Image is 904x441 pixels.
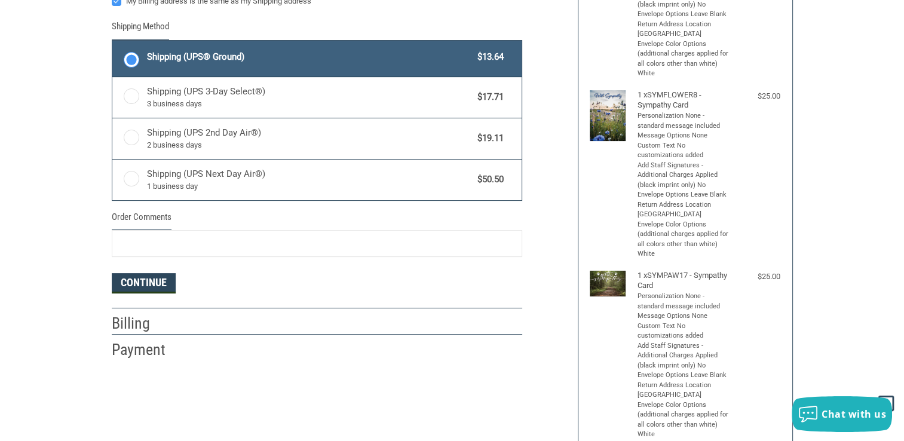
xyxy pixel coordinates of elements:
[638,321,730,341] li: Custom Text No customizations added
[147,167,472,192] span: Shipping (UPS Next Day Air®)
[733,271,780,283] div: $25.00
[638,131,730,141] li: Message Options None
[638,90,730,110] h4: 1 x SYMFLOWER8 - Sympathy Card
[147,85,472,110] span: Shipping (UPS 3-Day Select®)
[638,190,730,200] li: Envelope Options Leave Blank
[638,381,730,400] li: Return Address Location [GEOGRAPHIC_DATA]
[638,111,730,131] li: Personalization None - standard message included
[638,271,730,290] h4: 1 x SYMPAW17 - Sympathy Card
[638,341,730,371] li: Add Staff Signatures - Additional Charges Applied (black imprint only) No
[733,90,780,102] div: $25.00
[638,200,730,220] li: Return Address Location [GEOGRAPHIC_DATA]
[112,20,169,39] legend: Shipping Method
[638,311,730,321] li: Message Options None
[112,314,182,333] h2: Billing
[638,141,730,161] li: Custom Text No customizations added
[112,340,182,360] h2: Payment
[792,396,892,432] button: Chat with us
[472,50,504,64] span: $13.64
[638,20,730,39] li: Return Address Location [GEOGRAPHIC_DATA]
[147,180,472,192] span: 1 business day
[147,139,472,151] span: 2 business days
[638,400,730,440] li: Envelope Color Options (additional charges applied for all colors other than white) White
[822,408,886,421] span: Chat with us
[638,370,730,381] li: Envelope Options Leave Blank
[147,126,472,151] span: Shipping (UPS 2nd Day Air®)
[638,39,730,79] li: Envelope Color Options (additional charges applied for all colors other than white) White
[638,220,730,259] li: Envelope Color Options (additional charges applied for all colors other than white) White
[472,131,504,145] span: $19.11
[638,10,730,20] li: Envelope Options Leave Blank
[472,90,504,104] span: $17.71
[112,210,171,230] legend: Order Comments
[472,173,504,186] span: $50.50
[112,273,176,293] button: Continue
[147,50,472,64] span: Shipping (UPS® Ground)
[147,98,472,110] span: 3 business days
[638,292,730,311] li: Personalization None - standard message included
[638,161,730,191] li: Add Staff Signatures - Additional Charges Applied (black imprint only) No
